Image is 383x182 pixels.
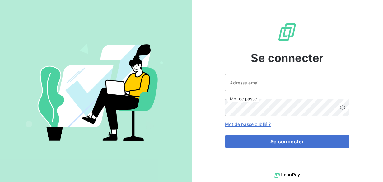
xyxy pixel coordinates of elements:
img: Logo LeanPay [277,22,297,42]
input: placeholder [225,74,349,91]
img: logo [274,170,300,180]
span: Se connecter [251,50,324,66]
a: Mot de passe oublié ? [225,122,271,127]
button: Se connecter [225,135,349,148]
